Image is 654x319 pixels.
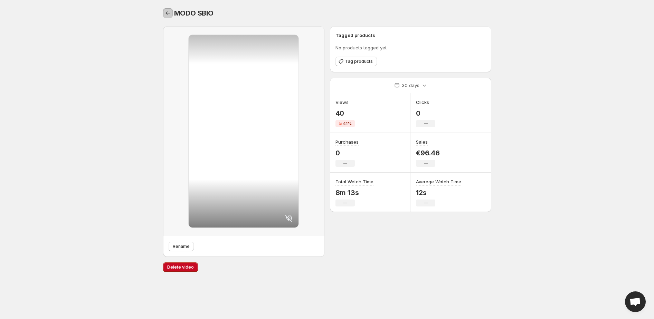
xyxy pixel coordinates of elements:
[416,109,435,117] p: 0
[416,149,440,157] p: €96.46
[335,99,349,106] h3: Views
[335,138,359,145] h3: Purchases
[335,57,377,66] button: Tag products
[163,262,198,272] button: Delete video
[173,244,190,249] span: Rename
[335,32,486,39] h6: Tagged products
[625,291,646,312] div: Open chat
[416,178,461,185] h3: Average Watch Time
[345,59,373,64] span: Tag products
[416,138,428,145] h3: Sales
[343,121,352,126] span: 41%
[163,8,173,18] button: Settings
[335,188,373,197] p: 8m 13s
[167,264,194,270] span: Delete video
[174,9,214,17] span: MODO SBIO
[335,178,373,185] h3: Total Watch Time
[335,44,486,51] p: No products tagged yet.
[335,109,355,117] p: 40
[416,188,461,197] p: 12s
[402,82,419,89] p: 30 days
[335,149,359,157] p: 0
[416,99,429,106] h3: Clicks
[169,242,194,251] button: Rename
